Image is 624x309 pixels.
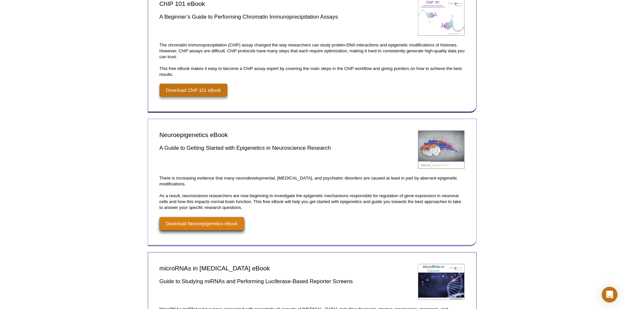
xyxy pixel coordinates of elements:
[418,130,465,170] a: Neuroepigenetics eBook
[160,264,413,273] h2: microRNAs in [MEDICAL_DATA] eBook
[160,84,228,97] a: Download ChIP 101 eBook
[160,130,413,139] h2: Neuroepigenetics eBook
[160,278,413,285] h3: Guide to Studying miRNAs and Performing Luciferase-Based Reporter Screens
[160,144,413,152] h3: A Guide to Getting Started with Epigenetics in Neuroscience Research
[160,217,244,230] a: Download Neuroepigenetics eBook
[602,287,617,302] div: Open Intercom Messenger
[160,175,465,211] p: There is increasing evidence that many neurodevelopmental, [MEDICAL_DATA], and psychiatric disord...
[418,264,465,301] a: microRNAs in Cancer eBook
[418,264,465,300] img: microRNAs in Cancer eBook
[160,13,413,21] h3: A Beginner’s Guide to Performing Chromatin Immunoprecipitation Assays
[418,130,465,169] img: Neuroepigenetics eBook
[160,42,465,77] p: The chromatin immunoprecipitation (ChIP) assay changed the way researchers can study protein-DNA ...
